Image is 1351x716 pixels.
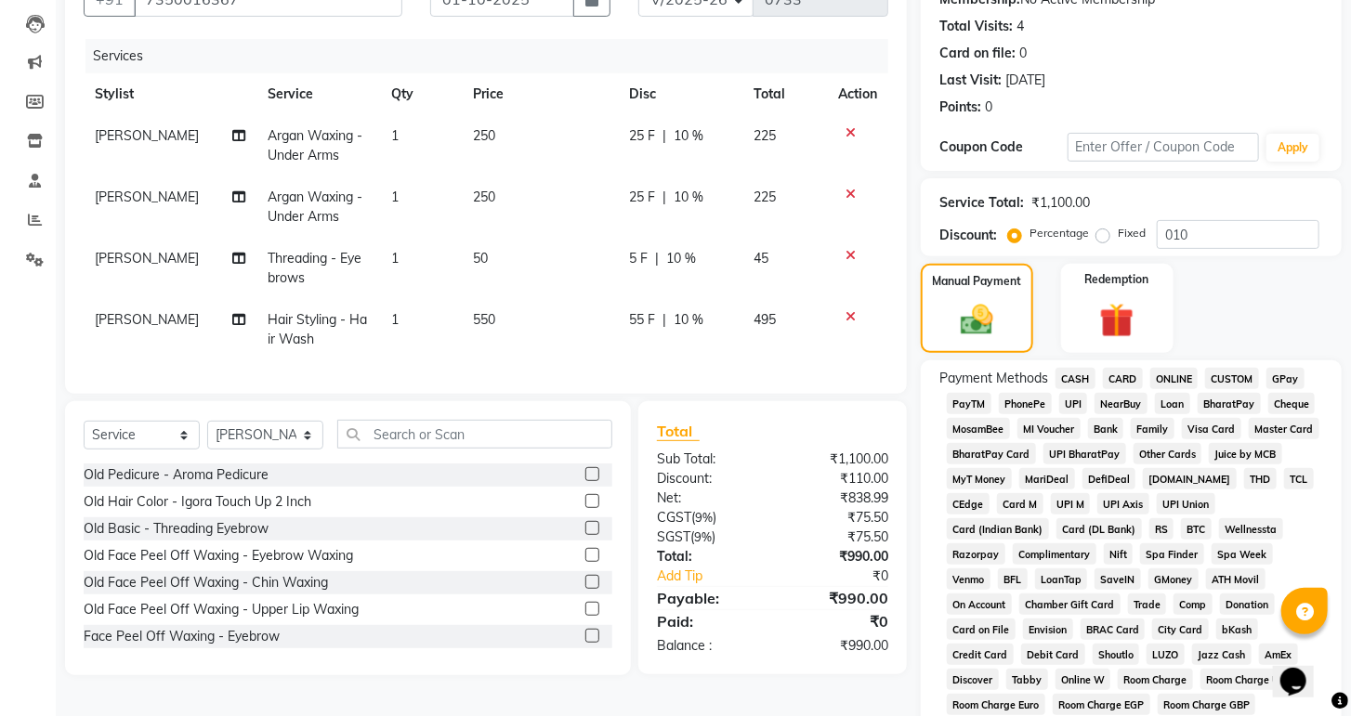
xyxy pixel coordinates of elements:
[947,618,1016,640] span: Card on File
[947,418,1010,439] span: MosamBee
[772,508,902,527] div: ₹75.50
[619,73,743,115] th: Disc
[1259,644,1298,665] span: AmEx
[1158,694,1256,715] span: Room Charge GBP
[932,273,1021,290] label: Manual Payment
[1006,669,1048,690] span: Tabby
[391,189,399,205] span: 1
[268,189,362,225] span: Argan Waxing - Under Arms
[391,127,399,144] span: 1
[947,593,1012,615] span: On Account
[794,566,902,586] div: ₹0
[1152,618,1209,640] span: City Card
[1013,543,1096,565] span: Complimentary
[772,527,902,547] div: ₹75.50
[939,226,997,245] div: Discount:
[643,488,773,508] div: Net:
[643,566,794,586] a: Add Tip
[643,469,773,488] div: Discount:
[95,127,199,144] span: [PERSON_NAME]
[84,573,328,592] div: Old Face Peel Off Waxing - Chin Waxing
[1149,518,1174,540] span: RS
[473,189,495,205] span: 250
[643,527,773,547] div: ( )
[939,369,1048,388] span: Payment Methods
[663,310,667,330] span: |
[84,519,269,539] div: Old Basic - Threading Eyebrow
[772,547,902,566] div: ₹990.00
[939,193,1024,213] div: Service Total:
[657,422,700,441] span: Total
[84,546,353,566] div: Old Face Peel Off Waxing - Eyebrow Waxing
[1097,493,1149,514] span: UPI Axis
[1205,368,1259,389] span: CUSTOM
[84,627,280,646] div: Face Peel Off Waxing - Eyebrow
[630,249,649,268] span: 5 F
[1148,568,1199,590] span: GMoney
[1150,368,1199,389] span: ONLINE
[939,98,981,117] div: Points:
[667,249,697,268] span: 10 %
[1209,443,1282,464] span: Juice by MCB
[827,73,888,115] th: Action
[1134,443,1202,464] span: Other Cards
[1266,134,1319,162] button: Apply
[1266,368,1305,389] span: GPay
[1155,393,1190,414] span: Loan
[1284,468,1314,489] span: TCL
[462,73,618,115] th: Price
[1249,418,1319,439] span: Master Card
[1200,669,1300,690] span: Room Charge USD
[947,669,999,690] span: Discover
[939,44,1016,63] div: Card on file:
[1085,271,1149,288] label: Redemption
[1019,593,1121,615] span: Chamber Gift Card
[772,449,902,469] div: ₹1,100.00
[630,310,656,330] span: 55 F
[1068,133,1260,162] input: Enter Offer / Coupon Code
[947,568,990,590] span: Venmo
[742,73,827,115] th: Total
[95,189,199,205] span: [PERSON_NAME]
[473,250,488,267] span: 50
[1212,543,1273,565] span: Spa Week
[1031,193,1090,213] div: ₹1,100.00
[1021,644,1085,665] span: Debit Card
[947,644,1014,665] span: Credit Card
[643,587,773,609] div: Payable:
[675,188,704,207] span: 10 %
[1056,368,1095,389] span: CASH
[947,468,1012,489] span: MyT Money
[1157,493,1215,514] span: UPI Union
[985,98,992,117] div: 0
[657,509,691,526] span: CGST
[630,188,656,207] span: 25 F
[947,518,1049,540] span: Card (Indian Bank)
[380,73,462,115] th: Qty
[947,694,1045,715] span: Room Charge Euro
[1051,493,1091,514] span: UPI M
[772,610,902,632] div: ₹0
[998,568,1028,590] span: BFL
[1244,468,1277,489] span: THD
[84,492,311,512] div: Old Hair Color - Igora Touch Up 2 Inch
[1030,225,1089,241] label: Percentage
[84,600,359,619] div: Old Face Peel Off Waxing - Upper Lip Waxing
[268,250,361,286] span: Threading - Eyebrows
[1019,468,1075,489] span: MariDeal
[772,469,902,488] div: ₹110.00
[1198,393,1261,414] span: BharatPay
[84,73,256,115] th: Stylist
[1043,443,1126,464] span: UPI BharatPay
[754,311,776,328] span: 495
[391,250,399,267] span: 1
[1053,694,1150,715] span: Room Charge EGP
[268,127,362,163] span: Argan Waxing - Under Arms
[1174,593,1213,615] span: Comp
[1192,644,1252,665] span: Jazz Cash
[999,393,1052,414] span: PhonePe
[772,587,902,609] div: ₹990.00
[1220,593,1275,615] span: Donation
[947,543,1005,565] span: Razorpay
[1017,17,1024,36] div: 4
